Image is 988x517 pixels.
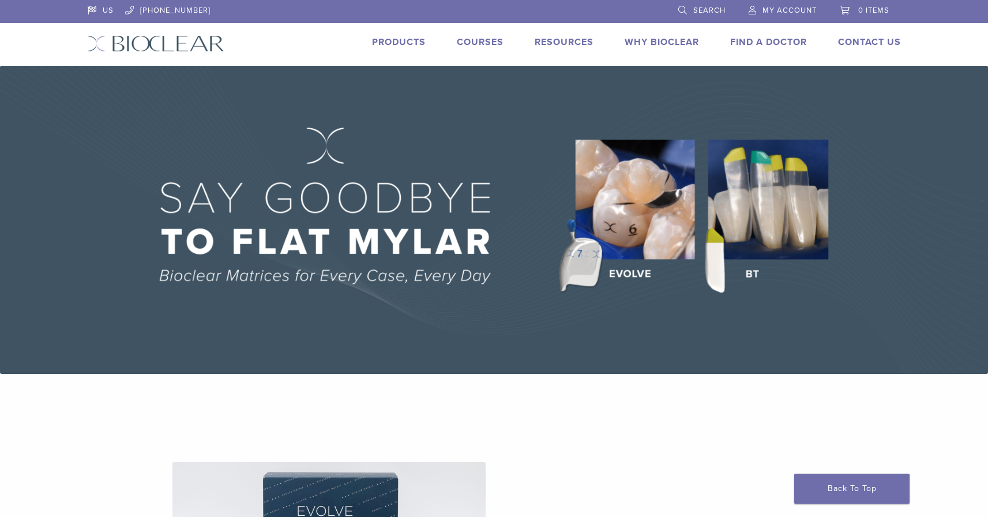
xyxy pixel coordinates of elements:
a: Contact Us [838,36,901,48]
img: Bioclear [88,35,224,52]
a: Resources [535,36,593,48]
span: Search [693,6,726,15]
span: My Account [762,6,817,15]
a: Why Bioclear [625,36,699,48]
a: Courses [457,36,504,48]
a: Find A Doctor [730,36,807,48]
a: Back To Top [794,474,910,504]
a: Products [372,36,426,48]
span: 0 items [858,6,889,15]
